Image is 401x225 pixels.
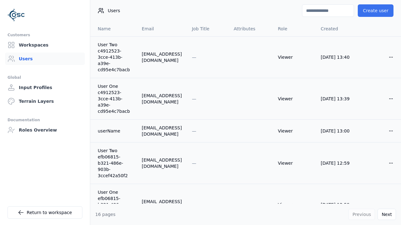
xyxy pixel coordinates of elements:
span: — [192,96,196,101]
th: Attributes [229,21,273,36]
button: Create user [358,4,393,17]
div: [DATE] 13:39 [321,96,354,102]
div: Viewer [278,128,311,134]
div: Viewer [278,54,311,60]
th: Email [137,21,187,36]
div: [DATE] 13:40 [321,54,354,60]
div: [EMAIL_ADDRESS][DOMAIN_NAME] [142,51,182,63]
a: Return to workspace [8,206,82,219]
th: Name [90,21,137,36]
div: [DATE] 12:59 [321,160,354,166]
a: userName [98,128,132,134]
a: User One efb06815-b321-486e-903b-3ccef42a50f2 [98,189,132,220]
th: Created [316,21,359,36]
div: [DATE] 13:00 [321,128,354,134]
a: Users [5,52,85,65]
div: [EMAIL_ADDRESS][DOMAIN_NAME] [142,198,182,211]
span: 16 pages [95,212,116,217]
a: Terrain Layers [5,95,85,107]
div: Customers [8,31,82,39]
a: User Two c4912523-3cce-413b-a39e-cd95e4c7bacb [98,42,132,73]
div: Viewer [278,96,311,102]
a: User Two efb06815-b321-486e-903b-3ccef42a50f2 [98,147,132,179]
th: Role [273,21,316,36]
img: Logo [8,6,25,24]
div: [DATE] 12:59 [321,202,354,208]
span: — [192,55,196,60]
div: Documentation [8,116,82,124]
div: Global [8,74,82,81]
span: — [192,128,196,133]
a: Workspaces [5,39,85,51]
a: User One c4912523-3cce-413b-a39e-cd95e4c7bacb [98,83,132,114]
div: Viewer [278,202,311,208]
span: — [192,202,196,207]
a: Roles Overview [5,124,85,136]
button: Next [378,209,396,220]
div: [EMAIL_ADDRESS][DOMAIN_NAME] [142,157,182,169]
span: Users [108,7,120,14]
div: [EMAIL_ADDRESS][DOMAIN_NAME] [142,125,182,137]
a: Input Profiles [5,81,85,94]
span: — [192,161,196,166]
div: [EMAIL_ADDRESS][DOMAIN_NAME] [142,92,182,105]
div: Viewer [278,160,311,166]
th: Job Title [187,21,229,36]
